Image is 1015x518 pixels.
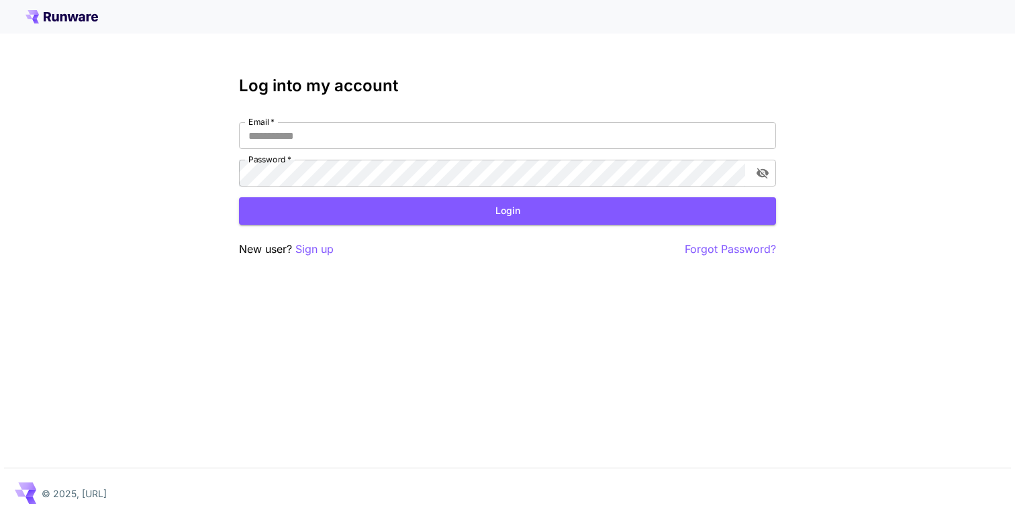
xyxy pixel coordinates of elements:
button: Sign up [295,241,334,258]
button: toggle password visibility [751,161,775,185]
h3: Log into my account [239,76,776,95]
label: Password [248,154,291,165]
button: Forgot Password? [685,241,776,258]
p: © 2025, [URL] [42,486,107,501]
button: Login [239,197,776,225]
p: New user? [239,241,334,258]
label: Email [248,116,275,127]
